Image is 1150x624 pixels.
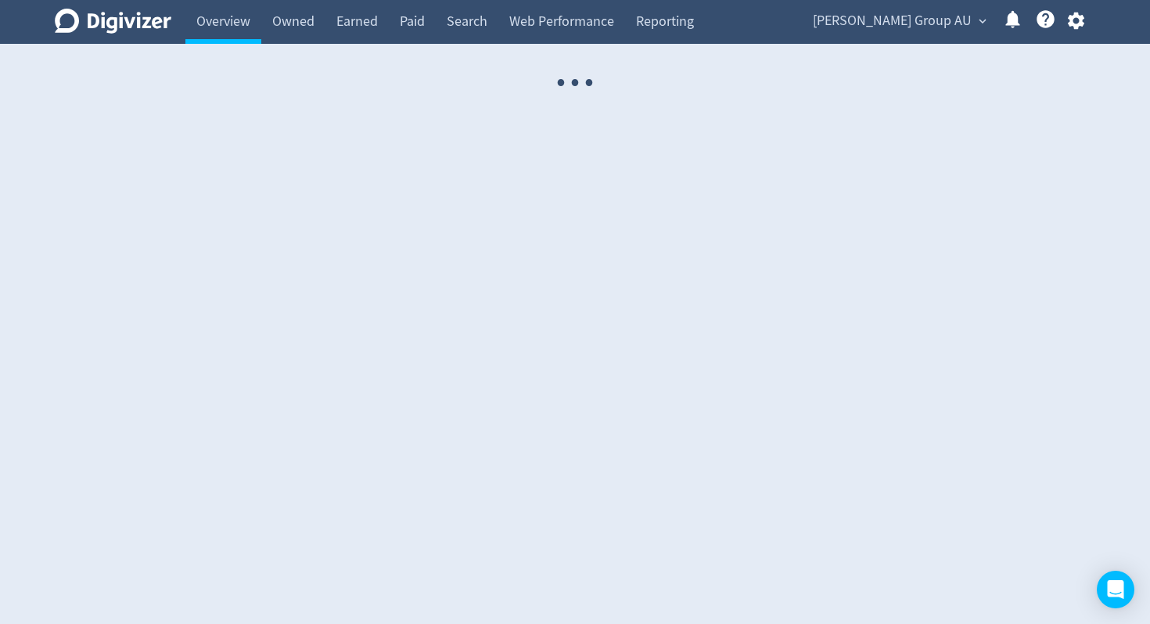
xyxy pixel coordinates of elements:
span: · [554,44,568,123]
span: · [568,44,582,123]
span: expand_more [976,14,990,28]
span: [PERSON_NAME] Group AU [813,9,972,34]
button: [PERSON_NAME] Group AU [807,9,990,34]
div: Open Intercom Messenger [1097,571,1134,608]
span: · [582,44,596,123]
